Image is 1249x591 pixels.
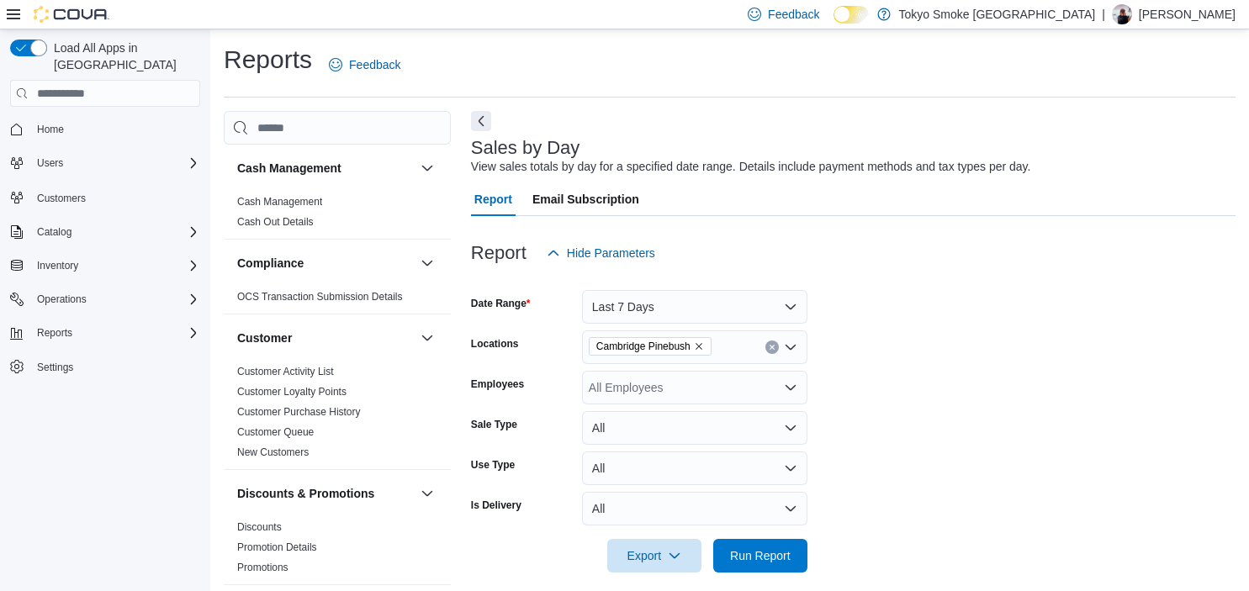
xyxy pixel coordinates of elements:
a: Home [30,119,71,140]
span: Settings [30,356,200,377]
a: Promotions [237,562,288,573]
span: Cash Management [237,195,322,208]
label: Use Type [471,458,515,472]
span: Cash Out Details [237,215,314,229]
button: All [582,411,807,445]
a: Cash Management [237,196,322,208]
button: Run Report [713,539,807,573]
span: Feedback [349,56,400,73]
span: Feedback [768,6,819,23]
span: Operations [30,289,200,309]
div: Cash Management [224,192,451,239]
button: Inventory [3,254,207,277]
span: Reports [30,323,200,343]
div: Compliance [224,287,451,314]
span: Catalog [30,222,200,242]
span: Email Subscription [532,182,639,216]
a: Discounts [237,521,282,533]
button: Customer [237,330,414,346]
button: Export [607,539,701,573]
input: Dark Mode [834,6,869,24]
button: Reports [3,321,207,345]
h1: Reports [224,43,312,77]
p: Tokyo Smoke [GEOGRAPHIC_DATA] [899,4,1096,24]
button: All [582,451,807,485]
button: Clear input [765,340,779,354]
span: Inventory [30,256,200,276]
label: Locations [471,337,519,351]
label: Date Range [471,297,531,310]
span: Cambridge Pinebush [589,337,712,356]
button: Home [3,117,207,141]
h3: Customer [237,330,292,346]
span: Promotions [237,561,288,574]
button: Catalog [3,220,207,244]
span: Run Report [730,547,791,564]
button: Catalog [30,222,78,242]
button: Cash Management [237,160,414,177]
span: Users [37,156,63,170]
span: Report [474,182,512,216]
p: [PERSON_NAME] [1139,4,1236,24]
button: Last 7 Days [582,290,807,324]
span: Home [37,123,64,136]
button: Next [471,111,491,131]
h3: Cash Management [237,160,341,177]
span: Home [30,119,200,140]
button: Customer [417,328,437,348]
button: Hide Parameters [540,236,662,270]
span: Users [30,153,200,173]
div: Glenn Cook [1112,4,1132,24]
button: Discounts & Promotions [417,483,437,504]
h3: Compliance [237,255,304,272]
a: Feedback [322,48,407,82]
button: Compliance [237,255,414,272]
a: Customer Purchase History [237,406,361,418]
a: Cash Out Details [237,216,314,228]
button: Settings [3,355,207,379]
button: Operations [30,289,93,309]
div: View sales totals by day for a specified date range. Details include payment methods and tax type... [471,158,1031,176]
button: All [582,492,807,525]
button: Operations [3,288,207,311]
a: Customer Loyalty Points [237,386,347,398]
button: Discounts & Promotions [237,485,414,502]
label: Is Delivery [471,499,521,512]
button: Open list of options [784,340,797,354]
span: Cambridge Pinebush [596,338,691,355]
span: Inventory [37,259,78,272]
span: New Customers [237,446,309,459]
span: OCS Transaction Submission Details [237,290,403,303]
p: | [1102,4,1105,24]
nav: Complex example [10,110,200,423]
a: OCS Transaction Submission Details [237,291,403,303]
button: Reports [30,323,79,343]
span: Catalog [37,225,71,239]
span: Load All Apps in [GEOGRAPHIC_DATA] [47,40,200,73]
a: Settings [30,357,80,377]
button: Compliance [417,253,437,273]
a: Customer Activity List [237,366,334,377]
button: Inventory [30,256,85,276]
span: Export [617,539,691,573]
span: Hide Parameters [567,245,655,261]
h3: Discounts & Promotions [237,485,374,502]
img: Cova [34,6,109,23]
a: Customers [30,188,93,208]
h3: Report [471,243,527,263]
h3: Sales by Day [471,138,580,158]
label: Employees [471,377,524,391]
div: Customer [224,361,451,469]
span: Customer Purchase History [237,405,361,419]
span: Reports [37,326,72,340]
a: Promotion Details [237,541,317,553]
button: Cash Management [417,158,437,178]
button: Customers [3,185,207,209]
span: Customers [37,192,86,205]
span: Promotion Details [237,541,317,554]
span: Operations [37,293,87,306]
span: Customers [30,187,200,208]
button: Users [30,153,70,173]
span: Discounts [237,520,282,534]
